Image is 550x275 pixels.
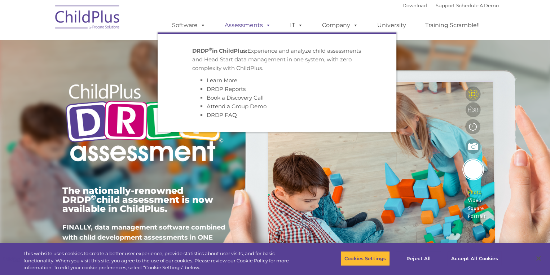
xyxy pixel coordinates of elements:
a: DRDP FAQ [207,112,237,118]
a: Training Scramble!! [418,18,487,32]
a: Attend a Group Demo [207,103,267,110]
img: Copyright - DRDP Logo Light [62,74,226,174]
a: University [370,18,413,32]
a: IT [283,18,310,32]
strong: DRDP in ChildPlus: [192,47,247,54]
button: Accept All Cookies [447,251,502,266]
button: Close [531,250,546,266]
span: FINALLY, data management software combined with child development assessments in ONE POWERFUL sys... [62,223,225,252]
sup: © [91,193,96,201]
font: | [402,3,499,8]
a: Book a Discovery Call [207,94,264,101]
a: Software [165,18,213,32]
a: Assessments [217,18,278,32]
sup: © [209,47,212,52]
a: Schedule A Demo [456,3,499,8]
a: Download [402,3,427,8]
a: Company [315,18,365,32]
a: Learn More [207,77,237,84]
button: Reject All [396,251,441,266]
a: DRDP Reports [207,86,246,92]
span: The nationally-renowned DRDP child assessment is now available in ChildPlus. [62,185,213,214]
button: Cookies Settings [340,251,390,266]
a: Support [436,3,455,8]
p: Experience and analyze child assessments and Head Start data management in one system, with zero ... [192,47,362,73]
img: ChildPlus by Procare Solutions [52,0,124,36]
div: This website uses cookies to create a better user experience, provide statistics about user visit... [23,250,303,271]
